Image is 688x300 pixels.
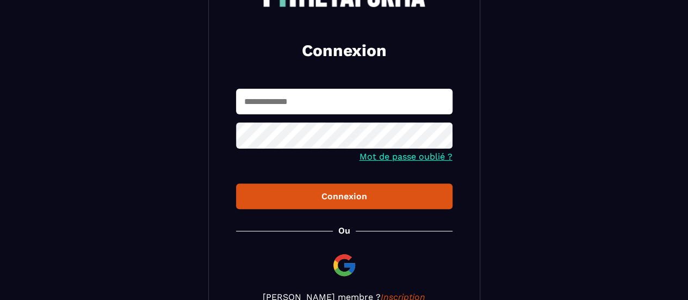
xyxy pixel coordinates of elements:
[360,151,453,162] a: Mot de passe oublié ?
[245,191,444,201] div: Connexion
[331,252,357,278] img: google
[249,40,439,62] h2: Connexion
[236,183,453,209] button: Connexion
[338,225,350,236] p: Ou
